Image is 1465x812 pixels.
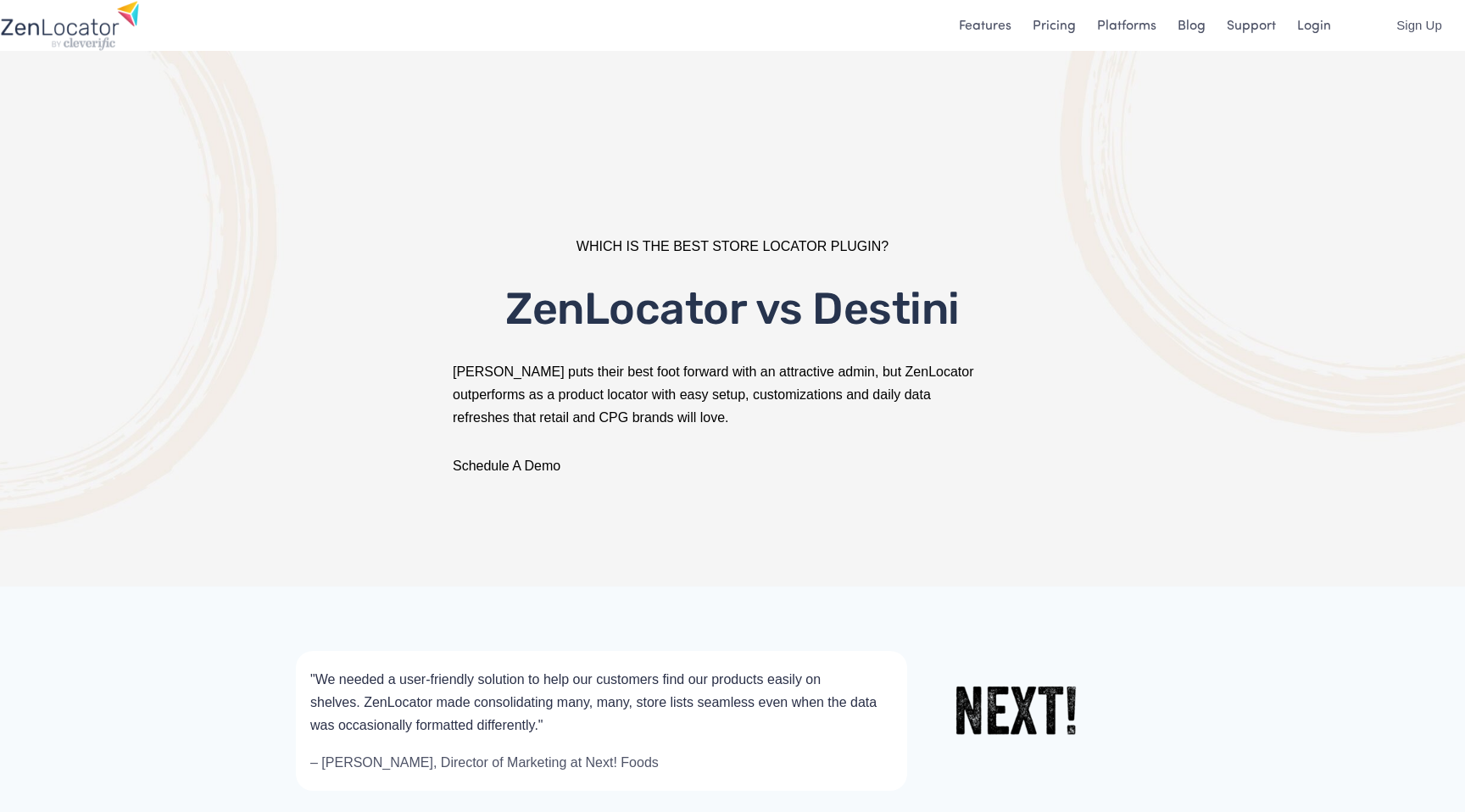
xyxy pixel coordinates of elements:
span: – [PERSON_NAME], Director of Marketing at Next! Foods [310,755,659,770]
a: Sign Up [1381,8,1457,42]
a: Pricing [1033,14,1076,36]
a: Schedule A Demo [453,459,560,473]
a: Features [959,14,1011,36]
span: ZenLocator vs Destini [505,282,959,335]
p: WHICH IS THE BEST STORE LOCATOR PLUGIN? [453,235,1012,258]
span: "We needed a user-friendly solution to help our customers find our products easily on shelves. Ze... [310,672,881,732]
p: [PERSON_NAME] puts their best foot forward with an attractive admin, but ZenLocator outperforms a... [453,360,1012,430]
a: Login [1297,14,1331,36]
a: Blog [1178,14,1206,36]
a: Platforms [1097,14,1156,36]
a: Support [1227,14,1276,36]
